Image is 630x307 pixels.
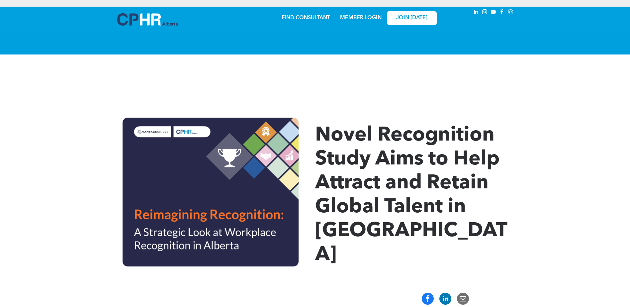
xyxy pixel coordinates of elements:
img: A blue and white logo for cp alberta [117,13,178,26]
a: Social network [507,8,514,17]
a: FIND CONSULTANT [282,15,330,21]
span: JOIN [DATE] [396,15,427,21]
a: linkedin [473,8,480,17]
a: instagram [481,8,489,17]
span: Novel Recognition Study Aims to Help Attract and Retain Global Talent in [GEOGRAPHIC_DATA] [315,126,507,265]
a: facebook [498,8,506,17]
a: youtube [490,8,497,17]
a: MEMBER LOGIN [340,15,382,21]
a: JOIN [DATE] [387,11,437,25]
